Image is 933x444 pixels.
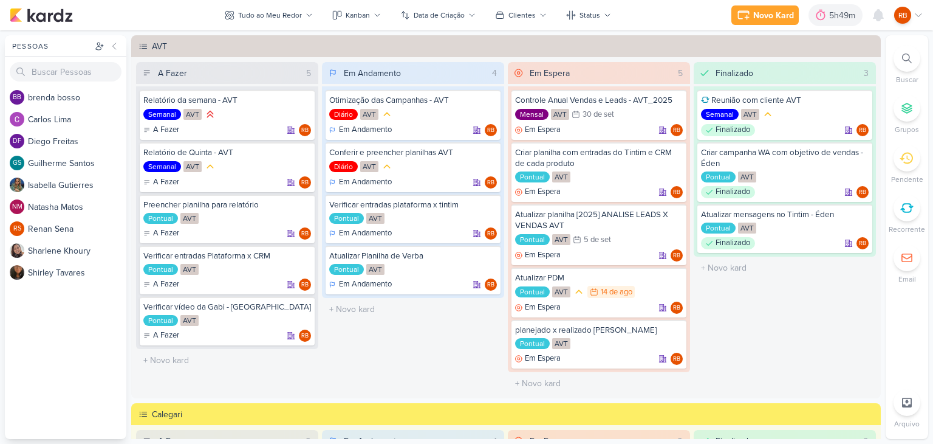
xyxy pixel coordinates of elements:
[183,109,202,120] div: AVT
[366,213,384,224] div: AVT
[183,161,202,172] div: AVT
[329,161,358,172] div: Diário
[10,243,24,258] img: Sharlene Khoury
[701,124,755,136] div: Finalizado
[485,176,497,189] div: Responsável: Rogerio Bispo
[158,67,187,80] div: A Fazer
[10,265,24,280] img: Shirley Tavares
[859,241,866,247] p: RB
[671,249,683,262] div: Rogerio Bispo
[515,147,683,169] div: Criar planilha com entradas do Tintim e CRM de cada produto
[301,282,309,288] p: RB
[859,190,866,196] p: RB
[339,124,392,136] p: Em Andamento
[895,124,919,135] p: Grupos
[485,279,497,291] div: Responsável: Rogerio Bispo
[299,176,311,189] div: Rogerio Bispo
[551,109,569,120] div: AVT
[180,213,199,224] div: AVT
[487,180,494,186] p: RB
[671,124,683,136] div: Responsável: Rogerio Bispo
[859,128,866,134] p: RB
[671,353,683,365] div: Responsável: Rogerio Bispo
[716,186,750,198] p: Finalizado
[701,95,869,106] div: Reunião com cliente AVT
[515,353,561,365] div: Em Espera
[741,109,759,120] div: AVT
[344,67,401,80] div: Em Andamento
[886,45,928,85] li: Ctrl + F
[329,109,358,120] div: Diário
[891,174,923,185] p: Pendente
[180,315,199,326] div: AVT
[896,74,918,85] p: Buscar
[701,223,736,234] div: Pontual
[856,124,869,136] div: Rogerio Bispo
[894,7,911,24] div: Rogerio Bispo
[153,176,179,189] p: A Fazer
[138,352,316,369] input: + Novo kard
[856,186,869,198] div: Rogerio Bispo
[299,330,311,342] div: Rogerio Bispo
[515,209,683,231] div: Atualizar planilha [2025] ANALISE LEADS X VENDAS AVT
[731,5,799,25] button: Novo Kard
[153,227,179,240] p: A Fazer
[10,90,24,105] div: brenda bosso
[515,172,550,182] div: Pontual
[856,237,869,249] div: Rogerio Bispo
[673,67,688,80] div: 5
[889,224,925,235] p: Recorrente
[525,302,561,314] p: Em Espera
[701,237,755,249] div: Finalizado
[10,41,92,52] div: Pessoas
[152,40,877,53] div: AVT
[143,302,311,313] div: Verificar vídeo da Gabi - Cachoeira
[204,161,216,173] div: Prioridade Média
[515,186,561,198] div: Em Espera
[366,264,384,275] div: AVT
[329,95,497,106] div: Otimização das Campanhas - AVT
[701,186,755,198] div: Finalizado
[738,172,756,182] div: AVT
[515,286,550,297] div: Pontual
[153,124,179,136] p: A Fazer
[762,108,774,120] div: Prioridade Média
[515,249,561,262] div: Em Espera
[515,302,561,314] div: Em Espera
[299,124,311,136] div: Rogerio Bispo
[381,108,393,120] div: Prioridade Média
[329,227,392,240] div: Em Andamento
[487,67,502,80] div: 4
[584,236,611,244] div: 5 de set
[485,124,497,136] div: Rogerio Bispo
[28,91,126,104] div: b r e n d a b o s s o
[525,186,561,198] p: Em Espera
[339,279,392,291] p: Em Andamento
[515,325,683,336] div: planejado x realizado Éden
[299,330,311,342] div: Responsável: Rogerio Bispo
[324,300,502,318] input: + Novo kard
[204,108,216,120] div: Prioridade Alta
[515,272,683,283] div: Atualizar PDM
[360,109,378,120] div: AVT
[515,234,550,245] div: Pontual
[716,124,750,136] p: Finalizado
[153,279,179,291] p: A Fazer
[485,124,497,136] div: Responsável: Rogerio Bispo
[143,315,178,326] div: Pontual
[898,274,916,285] p: Email
[301,333,309,339] p: RB
[180,264,199,275] div: AVT
[28,113,126,126] div: C a r l o s L i m a
[329,251,497,262] div: Atualizar Planilha de Verba
[510,375,688,392] input: + Novo kard
[894,418,920,429] p: Arquivo
[856,124,869,136] div: Responsável: Rogerio Bispo
[856,186,869,198] div: Responsável: Rogerio Bispo
[28,135,126,148] div: D i e g o F r e i t a s
[28,223,126,235] div: R e n a n S e n a
[525,353,561,365] p: Em Espera
[673,190,680,196] p: RB
[671,186,683,198] div: Responsável: Rogerio Bispo
[143,330,179,342] div: A Fazer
